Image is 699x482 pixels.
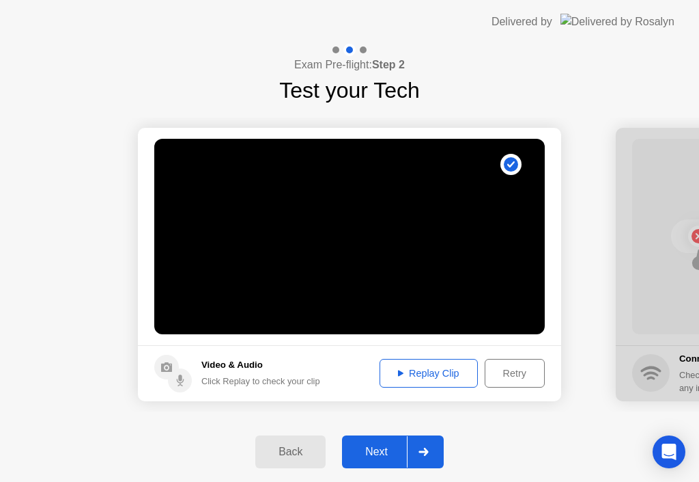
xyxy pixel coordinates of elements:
div: Delivered by [491,14,552,30]
button: Retry [485,359,545,388]
div: Replay Clip [384,368,473,379]
div: Retry [489,368,540,379]
div: Open Intercom Messenger [653,436,685,468]
div: Back [259,446,322,458]
div: Next [346,446,407,458]
h4: Exam Pre-flight: [294,57,405,73]
img: Delivered by Rosalyn [560,14,674,29]
div: Click Replay to check your clip [201,375,320,388]
h1: Test your Tech [279,74,420,107]
b: Step 2 [372,59,405,70]
button: Back [255,436,326,468]
button: Next [342,436,444,468]
h5: Video & Audio [201,358,320,372]
button: Replay Clip [380,359,478,388]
